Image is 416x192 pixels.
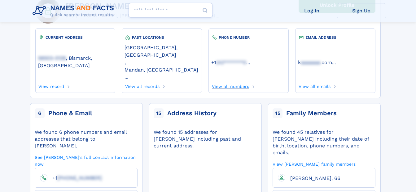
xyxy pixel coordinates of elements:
a: Sign Up [337,3,386,18]
span: 6 [35,108,45,118]
a: View record [38,82,64,89]
a: View all records [125,82,160,89]
div: EMAIL ADDRESS [298,34,372,41]
a: [PERSON_NAME], 66 [285,175,340,181]
div: Family Members [286,109,337,118]
div: Phone & Email [48,109,92,118]
input: search input [129,3,212,18]
span: [PERSON_NAME], 66 [290,175,340,181]
a: ... [298,59,372,65]
div: , [125,41,199,82]
span: aaaaaaa [301,59,320,65]
a: View all emails [298,82,331,89]
a: ... [125,74,199,80]
div: We found 6 phone numbers and email addresses that belong to [PERSON_NAME]. [35,129,138,149]
span: [PHONE_NUMBER] [57,175,102,181]
a: ... [211,59,286,65]
a: See [PERSON_NAME]'s full contact information now [35,154,138,167]
a: View [PERSON_NAME] family members [273,161,356,167]
div: PAST LOCATIONS [125,34,199,41]
span: 15 [154,108,164,118]
a: [GEOGRAPHIC_DATA], [GEOGRAPHIC_DATA] [125,44,199,58]
a: kaaaaaaa.com [298,59,332,65]
img: Logo Names and Facts [30,2,119,19]
div: CURRENT ADDRESS [38,34,112,41]
div: Address History [167,109,217,118]
a: 58503-0128, Bismarck, [GEOGRAPHIC_DATA] [38,55,112,68]
a: Mandan, [GEOGRAPHIC_DATA] [125,66,198,73]
div: We found 15 addresses for [PERSON_NAME] including past and current address. [154,129,256,149]
a: +1[PHONE_NUMBER] [47,175,102,181]
div: We found 45 relatives for [PERSON_NAME] including their date of birth, location, phone numbers, a... [273,129,375,156]
button: Search Button [198,3,212,18]
span: 58503-0128 [38,55,66,61]
span: 45 [273,108,282,118]
a: Log In [287,3,337,18]
div: PHONE NUMBER [211,34,286,41]
a: View all numbers [211,82,249,89]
